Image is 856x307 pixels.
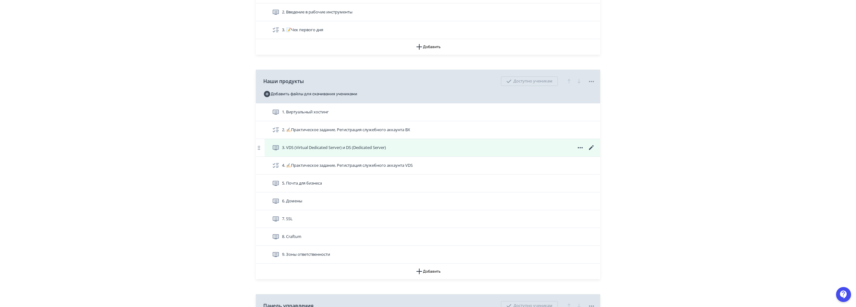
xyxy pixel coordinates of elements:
span: 9. Зоны ответственности [282,251,330,258]
div: 1. Виртуальный хостинг [256,103,600,121]
div: 4. ✍🏻Практическое задание. Регистрация служебного аккаунта VDS [256,157,600,175]
span: 6. Домены [282,198,302,204]
button: Добавить [256,39,600,55]
span: 7. SSL [282,216,293,222]
div: 2. Введение в рабочие инструменты [256,3,600,21]
button: Добавить [256,264,600,279]
button: Добавить файлы для скачивания учениками [263,89,357,99]
div: 7. SSL [256,210,600,228]
span: Наши продукты [263,77,304,85]
span: 2. Введение в рабочие инструменты [282,9,353,15]
div: 6. Домены [256,192,600,210]
div: 5. Почта для бизнеса [256,175,600,192]
span: 3. VDS (Virtual Dedicated Server) и DS (Dedicated Server) [282,145,386,151]
div: 3. 📝Чек первого дня [256,21,600,39]
div: 9. Зоны ответственности [256,246,600,264]
span: 5. Почта для бизнеса [282,180,322,186]
span: 4. ✍🏻Практическое задание. Регистрация служебного аккаунта VDS [282,162,413,169]
span: 2. ✍🏻Практическое задание. Регистрация служебного аккаунта ВХ [282,127,410,133]
span: 8. Craftum [282,234,301,240]
div: 8. Craftum [256,228,600,246]
span: 3. 📝Чек первого дня [282,27,323,33]
div: 2. ✍🏻Практическое задание. Регистрация служебного аккаунта ВХ [256,121,600,139]
div: 3. VDS (Virtual Dedicated Server) и DS (Dedicated Server) [256,139,600,157]
span: 1. Виртуальный хостинг [282,109,329,115]
div: Доступно ученикам [501,77,558,86]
